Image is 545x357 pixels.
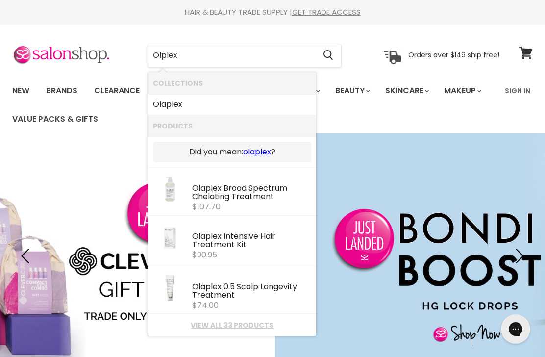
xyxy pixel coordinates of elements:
a: Olaplex [153,97,311,112]
li: Products [148,115,316,137]
li: Collections [148,72,316,94]
li: View All [148,314,316,336]
p: Orders over $149 ship free! [408,51,499,59]
a: New [5,80,37,101]
a: Value Packs & Gifts [5,109,105,129]
iframe: Gorgias live chat messenger [496,311,535,347]
a: Clearance [87,80,147,101]
a: Brands [39,80,85,101]
a: GET TRADE ACCESS [292,7,361,17]
div: Olaplex 0.5 Scalp Longevity Treatment [192,282,311,301]
li: Products: Olaplex 0.5 Scalp Longevity Treatment [148,266,316,314]
span: $90.95 [192,249,217,260]
img: Olaplex0.5ScalpLongevityTreatment50ml.webp [153,271,187,306]
img: ScreenShot2021-12-07at10.20.17am_200x.png [154,221,186,262]
li: Products: Olaplex Broad Spectrum Chelating Treatment [148,167,316,216]
button: Search [315,44,341,67]
a: Skincare [378,80,435,101]
input: Search [148,44,315,67]
form: Product [148,44,342,67]
div: Olaplex Broad Spectrum Chelating Treatment [192,184,311,203]
a: View all 33 products [153,321,311,329]
ul: Main menu [5,76,499,133]
button: Next [508,246,528,266]
li: Did you mean [148,137,316,167]
li: Collections: Olaplex [148,94,316,115]
img: ox55.webp [153,173,187,207]
p: Did you mean: ? [158,147,306,157]
span: $74.00 [192,300,219,311]
li: Products: Olaplex Intensive Hair Treatment Kit [148,216,316,266]
button: Previous [17,246,37,266]
a: Beauty [328,80,376,101]
a: Makeup [437,80,487,101]
a: Sign In [499,80,536,101]
a: olaplex [243,147,271,157]
div: Olaplex Intensive Hair Treatment Kit [192,232,311,251]
span: $107.70 [192,201,221,212]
